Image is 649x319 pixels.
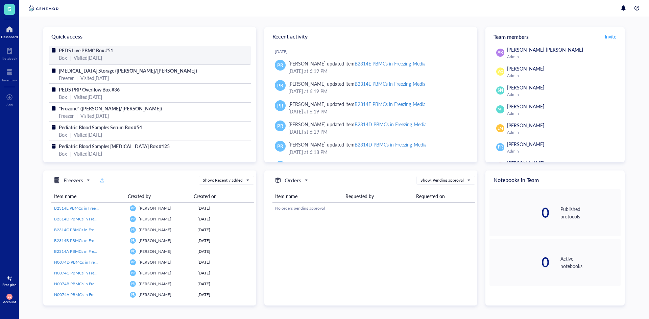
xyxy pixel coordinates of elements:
[413,190,475,203] th: Requested on
[59,143,170,150] span: Pediatric Blood Samples [MEDICAL_DATA] Box #125
[277,61,283,69] span: PR
[507,149,618,154] div: Admin
[1,24,18,39] a: Dashboard
[507,54,618,59] div: Admin
[59,54,67,61] div: Box
[131,271,135,275] span: PR
[485,27,625,46] div: Team members
[70,131,71,138] div: |
[59,67,197,74] span: [MEDICAL_DATA] Storage ([PERSON_NAME]/[PERSON_NAME])
[277,82,283,89] span: PR
[288,67,466,75] div: [DATE] at 6:19 PM
[288,148,466,156] div: [DATE] at 6:18 PM
[2,78,17,82] div: Inventory
[70,93,71,101] div: |
[270,118,472,138] a: PR[PERSON_NAME] updated itemB2314D PBMCs in Freezing Media[DATE] at 6:19 PM
[54,238,115,243] span: B2314B PBMCs in Freezing Media
[131,228,135,232] span: PR
[197,281,251,287] div: [DATE]
[74,93,102,101] div: Visited [DATE]
[54,238,124,244] a: B2314B PBMCs in Freezing Media
[76,112,78,119] div: |
[59,74,74,82] div: Freezer
[139,259,171,265] span: [PERSON_NAME]
[355,141,426,148] div: B2314D PBMCs in Freezing Media
[54,270,124,276] a: N0074C PBMCs in Freezing Media
[74,131,102,138] div: Visited [DATE]
[489,256,550,269] div: 0
[272,190,343,203] th: Item name
[270,138,472,158] a: PR[PERSON_NAME] updated itemB2314D PBMCs in Freezing Media[DATE] at 6:18 PM
[139,270,171,276] span: [PERSON_NAME]
[2,56,17,60] div: Notebook
[355,80,425,87] div: B2314E PBMCs in Freezing Media
[507,84,544,91] span: [PERSON_NAME]
[498,50,503,56] span: AB
[420,177,464,183] div: Show: Pending approval
[288,121,427,128] div: [PERSON_NAME] updated item
[51,190,125,203] th: Item name
[277,142,283,150] span: PR
[59,112,74,119] div: Freezer
[80,74,109,82] div: Visited [DATE]
[139,238,171,243] span: [PERSON_NAME]
[288,128,466,135] div: [DATE] at 6:19 PM
[131,207,135,210] span: PR
[197,227,251,233] div: [DATE]
[197,216,251,222] div: [DATE]
[275,205,473,211] div: No orders pending approval
[197,248,251,255] div: [DATE]
[131,217,135,221] span: PR
[54,205,115,211] span: B2314E PBMCs in Freezing Media
[54,270,116,276] span: N0074C PBMCs in Freezing Media
[197,238,251,244] div: [DATE]
[64,176,83,184] h5: Freezers
[8,295,11,298] span: CB
[507,92,618,97] div: Admin
[270,57,472,77] a: PR[PERSON_NAME] updated itemB2314E PBMCs in Freezing Media[DATE] at 6:19 PM
[355,60,425,67] div: B2314E PBMCs in Freezing Media
[59,150,67,157] div: Box
[498,107,503,112] span: MT
[2,46,17,60] a: Notebook
[277,122,283,130] span: PR
[1,35,18,39] div: Dashboard
[139,292,171,297] span: [PERSON_NAME]
[288,108,466,115] div: [DATE] at 6:19 PM
[498,144,503,150] span: PR
[54,292,124,298] a: N0074A PBMCs in Freezing Media
[125,190,191,203] th: Created by
[498,69,503,75] span: AG
[59,124,142,131] span: Pediatric Blood Samples Serum Box #54
[59,131,67,138] div: Box
[197,205,251,211] div: [DATE]
[507,122,544,129] span: [PERSON_NAME]
[604,31,617,42] button: Invite
[507,130,618,135] div: Admin
[507,111,618,116] div: Admin
[54,248,115,254] span: B2314A PBMCs in Freezing Media
[6,103,13,107] div: Add
[139,216,171,222] span: [PERSON_NAME]
[270,98,472,118] a: PR[PERSON_NAME] updated itemB2314E PBMCs in Freezing Media[DATE] at 6:19 PM
[27,4,60,12] img: genemod-logo
[197,270,251,276] div: [DATE]
[70,54,71,61] div: |
[54,216,116,222] span: B2314D PBMCs in Freezing Media
[59,47,113,54] span: PEDS Live PBMC Box #51
[288,87,466,95] div: [DATE] at 6:19 PM
[507,160,544,166] span: [PERSON_NAME]
[343,190,413,203] th: Requested by
[288,141,427,148] div: [PERSON_NAME] updated item
[507,141,544,148] span: [PERSON_NAME]
[74,54,102,61] div: Visited [DATE]
[288,100,426,108] div: [PERSON_NAME] updated item
[76,74,78,82] div: |
[264,27,477,46] div: Recent activity
[54,205,124,211] a: B2314E PBMCs in Freezing Media
[131,239,135,242] span: PR
[197,292,251,298] div: [DATE]
[54,292,116,297] span: N0074A PBMCs in Freezing Media
[507,46,583,53] span: [PERSON_NAME]-[PERSON_NAME]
